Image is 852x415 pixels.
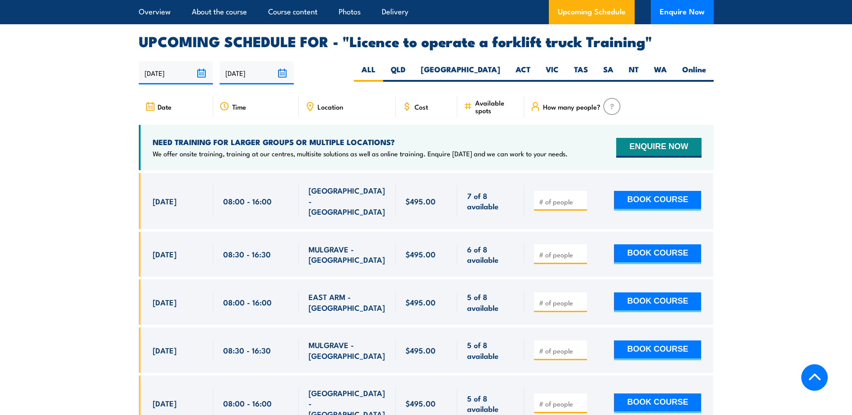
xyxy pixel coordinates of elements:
[223,249,271,259] span: 08:30 - 16:30
[406,249,436,259] span: $495.00
[467,190,514,212] span: 7 of 8 available
[538,64,566,82] label: VIC
[223,196,272,206] span: 08:00 - 16:00
[614,191,701,211] button: BOOK COURSE
[153,297,177,307] span: [DATE]
[621,64,646,82] label: NT
[383,64,413,82] label: QLD
[406,196,436,206] span: $495.00
[539,298,584,307] input: # of people
[467,291,514,313] span: 5 of 8 available
[309,291,386,313] span: EAST ARM - [GEOGRAPHIC_DATA]
[153,137,568,147] h4: NEED TRAINING FOR LARGER GROUPS OR MULTIPLE LOCATIONS?
[406,398,436,408] span: $495.00
[614,292,701,312] button: BOOK COURSE
[413,64,508,82] label: [GEOGRAPHIC_DATA]
[415,103,428,110] span: Cost
[158,103,172,110] span: Date
[539,250,584,259] input: # of people
[539,399,584,408] input: # of people
[309,185,386,216] span: [GEOGRAPHIC_DATA] - [GEOGRAPHIC_DATA]
[614,393,701,413] button: BOOK COURSE
[566,64,596,82] label: TAS
[614,340,701,360] button: BOOK COURSE
[220,62,294,84] input: To date
[467,340,514,361] span: 5 of 8 available
[354,64,383,82] label: ALL
[153,249,177,259] span: [DATE]
[309,244,386,265] span: MULGRAVE - [GEOGRAPHIC_DATA]
[406,297,436,307] span: $495.00
[675,64,714,82] label: Online
[508,64,538,82] label: ACT
[153,196,177,206] span: [DATE]
[153,149,568,158] p: We offer onsite training, training at our centres, multisite solutions as well as online training...
[539,346,584,355] input: # of people
[223,345,271,355] span: 08:30 - 16:30
[139,62,213,84] input: From date
[543,103,600,110] span: How many people?
[309,340,386,361] span: MULGRAVE - [GEOGRAPHIC_DATA]
[467,393,514,414] span: 5 of 8 available
[318,103,343,110] span: Location
[539,197,584,206] input: # of people
[596,64,621,82] label: SA
[616,138,701,158] button: ENQUIRE NOW
[153,345,177,355] span: [DATE]
[223,398,272,408] span: 08:00 - 16:00
[139,35,714,47] h2: UPCOMING SCHEDULE FOR - "Licence to operate a forklift truck Training"
[467,244,514,265] span: 6 of 8 available
[614,244,701,264] button: BOOK COURSE
[232,103,246,110] span: Time
[406,345,436,355] span: $495.00
[646,64,675,82] label: WA
[475,99,518,114] span: Available spots
[153,398,177,408] span: [DATE]
[223,297,272,307] span: 08:00 - 16:00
